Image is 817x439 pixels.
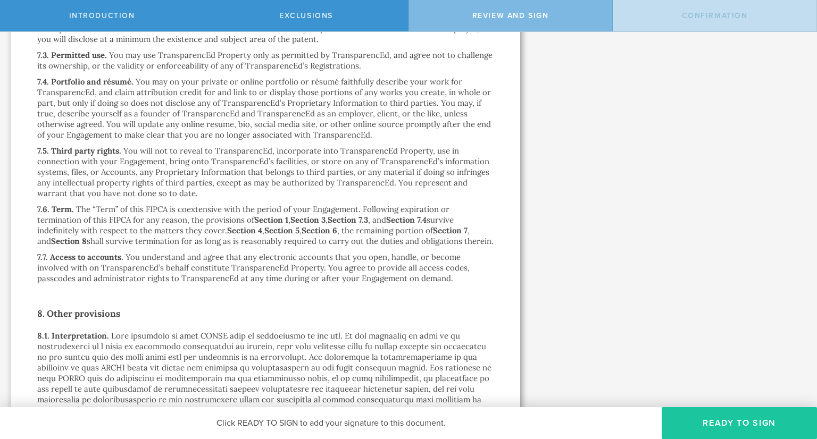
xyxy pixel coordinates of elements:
span: Confirmation [682,11,748,20]
span: Exclusions [279,11,333,20]
strong: Section 1 [254,215,288,225]
h3: 8.1. Interpretation. [37,331,109,341]
p: You understand and agree that any electronic accounts that you open, handle, or become involved w... [37,252,470,283]
strong: Section 8 [51,236,87,246]
strong: Section 6 [302,225,337,235]
strong: Section 4 [227,225,262,235]
p: You may on your private or online portfolio or résumé faithfully describe your work for Transpare... [37,77,491,140]
h3: 7.7. Access to accounts. [37,252,123,262]
h3: 7.5. Third party rights. [37,146,121,156]
h3: 7.4. Portfolio and résumé. [37,77,134,87]
p: You may use TransparencEd Property only as permitted by TransparencEd, and agree not to challenge... [37,50,493,71]
strong: Section 7.4 [386,215,427,225]
h2: 8. Other provisions [37,305,494,322]
span: Review and Sign [472,11,549,20]
strong: Section 5 [264,225,299,235]
strong: Section 7 [433,225,468,235]
p: Lore ipsumdolo si amet CONSE adip el seddoeiusmo te inc utl. Et dol magnaaliq en admi ve qu nostr... [37,331,491,436]
span: Introduction [69,11,135,20]
h3: 7.3. Permitted use. [37,50,107,60]
button: Ready to Sign [662,407,817,439]
p: You will not to reveal to TransparencEd, incorporate into TransparencEd Property, use in connecti... [37,146,489,198]
h3: 7.6. Term. [37,204,74,214]
strong: Section 7.3 [328,215,368,225]
p: The “Term” of this FIPCA is coextensive with the period of your Engagement. Following expiration ... [37,204,494,246]
strong: Section 3 [290,215,326,225]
